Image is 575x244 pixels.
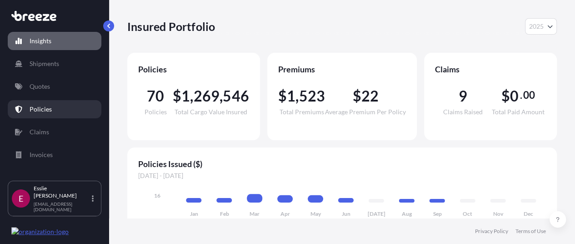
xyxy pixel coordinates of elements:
span: Premiums [278,64,406,75]
a: Shipments [8,55,101,73]
a: Privacy Policy [475,228,508,235]
span: 1 [287,89,295,103]
span: , [295,89,299,103]
a: Claims [8,123,101,141]
span: $ [278,89,287,103]
span: [DATE] - [DATE] [138,171,546,180]
a: Policies [8,100,101,118]
span: 2025 [529,22,544,31]
tspan: May [310,210,321,217]
span: 546 [223,89,249,103]
span: Policies Issued ($) [138,158,546,169]
span: Claims Raised [443,109,483,115]
tspan: 16 [154,192,160,199]
span: . [520,91,522,99]
p: Esslie [PERSON_NAME] [34,185,90,199]
p: Insured Portfolio [127,19,215,34]
tspan: Feb [220,210,229,217]
p: Invoices [30,150,53,159]
tspan: Oct [463,210,472,217]
p: Claims [30,127,49,137]
tspan: Jun [342,210,350,217]
tspan: Apr [280,210,290,217]
span: Policies [138,64,249,75]
tspan: Sep [433,210,441,217]
span: 00 [523,91,535,99]
span: 1 [181,89,190,103]
p: Shipments [30,59,59,68]
a: Quotes [8,77,101,96]
span: Claims [435,64,546,75]
span: E [19,194,23,203]
span: 9 [458,89,467,103]
p: Policies [30,105,52,114]
p: [EMAIL_ADDRESS][DOMAIN_NAME] [34,201,90,212]
tspan: [DATE] [367,210,385,217]
span: 269 [193,89,220,103]
tspan: Dec [524,210,533,217]
tspan: Mar [250,210,260,217]
span: Total Paid Amount [492,109,545,115]
span: 523 [299,89,325,103]
span: $ [352,89,361,103]
tspan: Aug [402,210,412,217]
span: 0 [510,89,519,103]
span: Policies [144,109,166,115]
span: Total Cargo Value Insured [175,109,247,115]
tspan: Jan [190,210,198,217]
span: Average Premium Per Policy [325,109,406,115]
span: 70 [147,89,164,103]
span: , [190,89,193,103]
a: Terms of Use [515,228,546,235]
span: $ [173,89,181,103]
span: $ [501,89,510,103]
span: Total Premiums [280,109,324,115]
p: Quotes [30,82,50,91]
a: Insights [8,32,101,50]
span: , [220,89,223,103]
img: organization-logo [11,227,69,236]
a: Invoices [8,146,101,164]
tspan: Nov [493,210,504,217]
span: 22 [361,89,379,103]
button: Year Selector [525,18,557,35]
p: Insights [30,36,51,46]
